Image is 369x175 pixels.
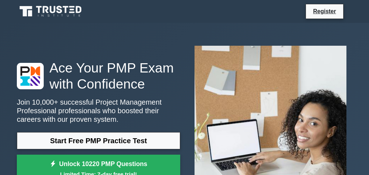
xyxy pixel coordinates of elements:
h1: Ace Your PMP Exam with Confidence [17,60,180,92]
p: Join 10,000+ successful Project Management Professional professionals who boosted their careers w... [17,98,180,124]
a: Start Free PMP Practice Test [17,132,180,149]
a: Register [309,7,340,16]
